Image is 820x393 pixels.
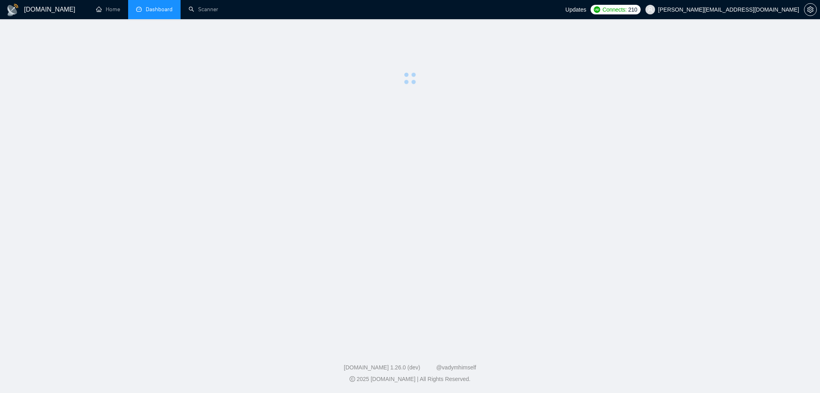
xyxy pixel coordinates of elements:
img: upwork-logo.png [594,6,600,13]
a: @vadymhimself [436,364,476,371]
span: Updates [565,6,586,13]
span: 210 [628,5,637,14]
img: logo [6,4,19,16]
a: searchScanner [189,6,218,13]
span: user [647,7,653,12]
span: copyright [350,376,355,382]
button: setting [804,3,817,16]
span: Connects: [603,5,627,14]
span: Dashboard [146,6,173,13]
span: dashboard [136,6,142,12]
a: homeHome [96,6,120,13]
div: 2025 [DOMAIN_NAME] | All Rights Reserved. [6,375,814,383]
a: setting [804,6,817,13]
a: [DOMAIN_NAME] 1.26.0 (dev) [344,364,420,371]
